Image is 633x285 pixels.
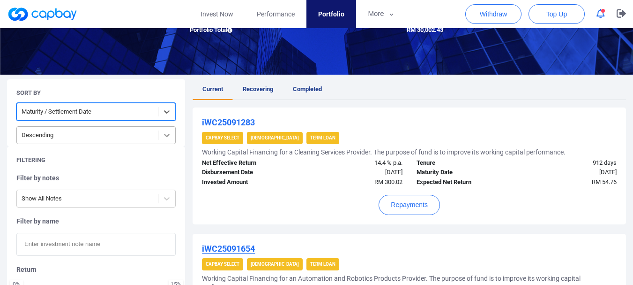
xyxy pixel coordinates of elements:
[195,168,302,177] div: Disbursement Date
[407,26,443,33] span: RM 30,002.43
[318,9,344,19] span: Portfolio
[546,9,567,19] span: Top Up
[16,217,176,225] h5: Filter by name
[379,195,440,215] button: Repayments
[257,9,295,19] span: Performance
[374,178,402,185] span: RM 300.02
[195,158,302,168] div: Net Effective Return
[302,168,410,177] div: [DATE]
[183,25,316,35] div: Portfolio Total
[410,177,517,187] div: Expected Net Return
[302,158,410,168] div: 14.4 % p.a.
[251,135,299,140] strong: [DEMOGRAPHIC_DATA]
[16,89,41,97] h5: Sort By
[16,174,176,182] h5: Filter by notes
[529,4,585,24] button: Top Up
[410,158,517,168] div: Tenure
[202,148,566,156] h5: Working Capital Financing for a Cleaning Services Provider. The purpose of fund is to improve its...
[516,158,624,168] div: 912 days
[206,262,239,267] strong: CapBay Select
[16,156,45,164] h5: Filtering
[16,265,176,274] h5: Return
[195,177,302,187] div: Invested Amount
[16,233,176,256] input: Enter investment note name
[293,85,322,92] span: Completed
[592,178,617,185] span: RM 54.76
[202,117,255,127] u: iWC25091283
[310,262,335,267] strong: Term Loan
[202,244,255,254] u: iWC25091654
[251,262,299,267] strong: [DEMOGRAPHIC_DATA]
[410,168,517,177] div: Maturity Date
[465,4,521,24] button: Withdraw
[202,85,223,92] span: Current
[310,135,335,140] strong: Term Loan
[243,85,273,92] span: Recovering
[516,168,624,177] div: [DATE]
[206,135,239,140] strong: CapBay Select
